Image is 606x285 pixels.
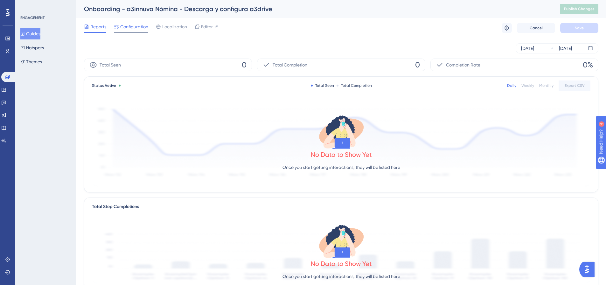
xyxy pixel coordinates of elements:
[521,45,534,52] div: [DATE]
[559,45,572,52] div: [DATE]
[20,28,40,39] button: Guides
[84,4,544,13] div: Onboarding - a3innuva Nómina - Descarga y configura a3drive
[415,60,420,70] span: 0
[162,23,187,31] span: Localization
[539,83,554,88] div: Monthly
[20,15,45,20] div: ENGAGEMENT
[564,6,595,11] span: Publish Changes
[560,4,598,14] button: Publish Changes
[105,83,116,88] span: Active
[446,61,480,69] span: Completion Rate
[20,42,44,53] button: Hotspots
[311,259,372,268] div: No Data to Show Yet
[579,260,598,279] iframe: UserGuiding AI Assistant Launcher
[44,3,46,8] div: 4
[15,2,40,9] span: Need Help?
[575,25,584,31] span: Save
[201,23,213,31] span: Editor
[583,60,593,70] span: 0%
[530,25,543,31] span: Cancel
[560,23,598,33] button: Save
[517,23,555,33] button: Cancel
[20,56,42,67] button: Themes
[100,61,121,69] span: Total Seen
[92,83,116,88] span: Status:
[282,273,400,280] p: Once you start getting interactions, they will be listed here
[311,150,372,159] div: No Data to Show Yet
[559,80,590,91] button: Export CSV
[565,83,585,88] span: Export CSV
[521,83,534,88] div: Weekly
[282,163,400,171] p: Once you start getting interactions, they will be listed here
[273,61,307,69] span: Total Completion
[90,23,106,31] span: Reports
[507,83,516,88] div: Daily
[92,203,139,211] div: Total Step Completions
[242,60,247,70] span: 0
[337,83,372,88] div: Total Completion
[120,23,148,31] span: Configuration
[311,83,334,88] div: Total Seen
